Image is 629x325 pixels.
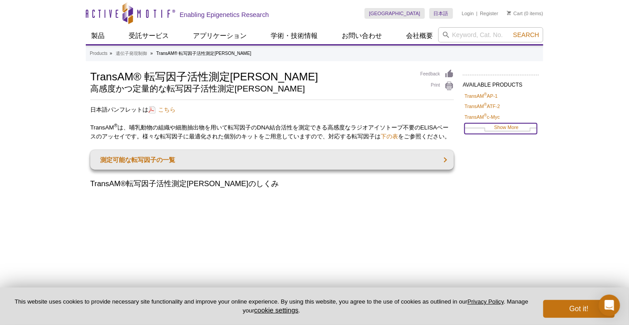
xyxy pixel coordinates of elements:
h2: Enabling Epigenetics Research [180,11,269,19]
button: cookie settings [254,306,298,314]
sup: ® [484,103,487,107]
a: Cart [507,10,523,17]
li: | [476,8,478,19]
a: アプリケーション [188,27,252,44]
a: Print [420,81,454,91]
a: お問い合わせ [336,27,387,44]
a: Products [90,50,107,58]
h2: 高感度かつ定量的な転写因子活性測定[PERSON_NAME] [90,85,411,93]
a: 日本語 [429,8,453,19]
input: Keyword, Cat. No. [438,27,543,42]
a: TransAM®AP-1 [465,92,498,100]
sup: ® [484,92,487,96]
sup: ® [114,123,117,128]
li: » [109,51,112,56]
li: TransAM® 転写因子活性測定[PERSON_NAME] [156,51,252,56]
img: Your Cart [507,11,511,15]
a: Show More [465,123,537,133]
h1: TransAM® 転写因子活性測定[PERSON_NAME] [90,69,411,83]
a: Register [480,10,498,17]
sup: ® [484,113,487,117]
a: TransAM®ATF-2 [465,102,500,110]
p: TransAM は、哺乳動物の組織や細胞抽出物を用いて転写因子のDNA結合活性を測定できる高感度なラジオアイソトープ不要のELISAベースのアッセイです。様々な転写因子に最適化された個別のキット... [90,123,454,141]
button: Search [511,31,542,39]
p: This website uses cookies to provide necessary site functionality and improve your online experie... [14,298,528,315]
a: Privacy Policy [467,298,503,305]
a: こちら [148,105,176,114]
a: [GEOGRAPHIC_DATA] [365,8,425,19]
div: Open Intercom Messenger [599,295,620,316]
a: 受託サービス [123,27,174,44]
li: (0 items) [507,8,543,19]
a: 学術・技術情報 [265,27,323,44]
h2: TransAM®転写因子活性測定[PERSON_NAME]のしくみ [90,179,454,189]
p: 日本語パンフレットは [90,105,454,114]
a: Feedback [420,69,454,79]
h2: AVAILABLE PRODUCTS [463,75,539,91]
a: 測定可能な転写因子の一覧 [90,150,454,170]
button: Got it! [543,300,615,318]
a: TransAM®c-Myc [465,113,500,121]
a: 下の表 [381,133,398,140]
a: 製品 [86,27,110,44]
a: 会社概要 [401,27,438,44]
li: » [151,51,153,56]
a: Login [462,10,474,17]
a: 遺伝子発現制御 [116,50,147,58]
span: Search [513,31,539,38]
